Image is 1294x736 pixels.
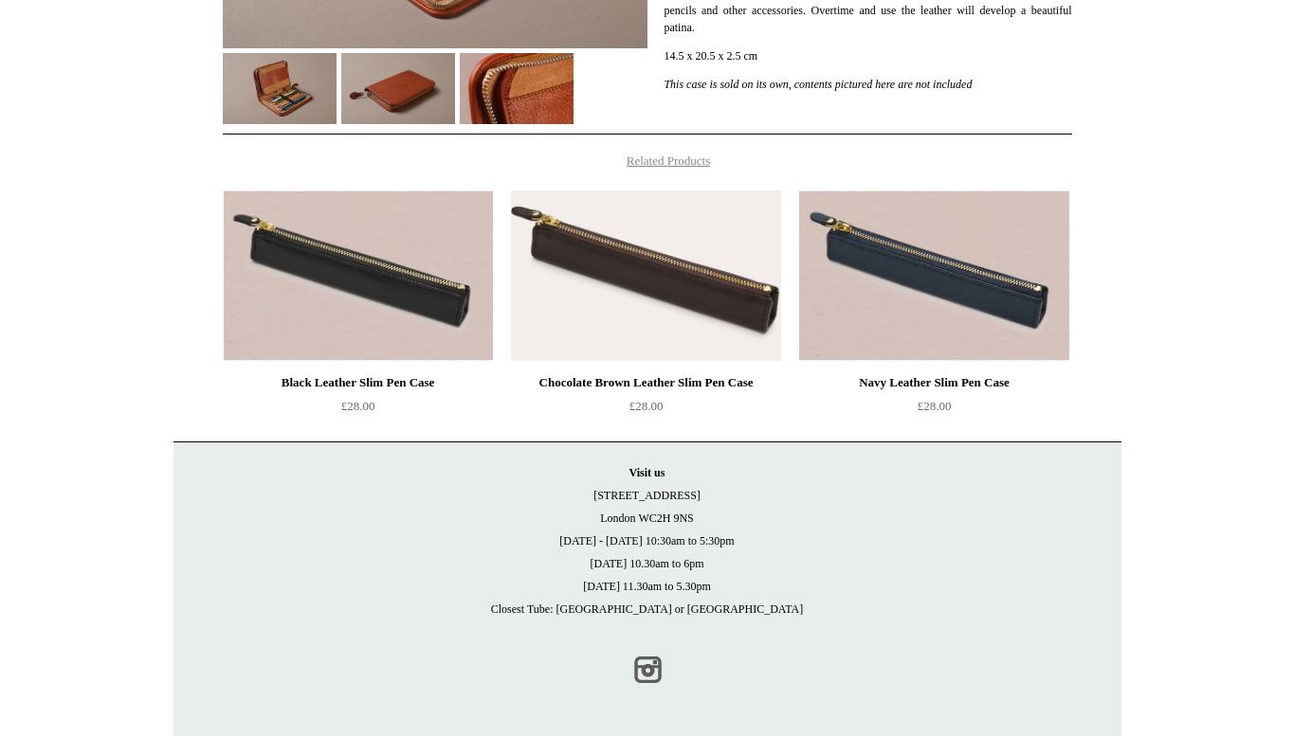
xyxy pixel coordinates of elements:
img: Tan Extra Large Leather Pencil Case [460,53,574,124]
div: Navy Leather Slim Pen Case [804,371,1064,394]
div: Chocolate Brown Leather Slim Pen Case [516,371,775,394]
img: Black Leather Slim Pen Case [224,190,493,361]
span: £28.00 [918,399,952,413]
div: Black Leather Slim Pen Case [228,371,488,394]
a: Navy Leather Slim Pen Case Navy Leather Slim Pen Case [799,190,1068,361]
a: Navy Leather Slim Pen Case £28.00 [799,371,1068,449]
span: £28.00 [629,399,664,413]
span: 14.5 x 20.5 x 2.5 cm [664,49,757,63]
a: Black Leather Slim Pen Case Black Leather Slim Pen Case [224,190,493,361]
img: Navy Leather Slim Pen Case [799,190,1068,361]
p: [STREET_ADDRESS] London WC2H 9NS [DATE] - [DATE] 10:30am to 5:30pm [DATE] 10.30am to 6pm [DATE] 1... [192,461,1103,620]
span: £28.00 [341,399,375,413]
img: Tan Extra Large Leather Pencil Case [341,53,455,124]
img: Chocolate Brown Leather Slim Pen Case [511,190,780,361]
img: Tan Extra Large Leather Pencil Case [223,53,337,124]
strong: Visit us [629,466,665,479]
em: This case is sold on its own, contents pictured here are not included [664,78,972,91]
a: Chocolate Brown Leather Slim Pen Case £28.00 [511,371,780,449]
h4: Related Products [173,153,1121,169]
a: Instagram [627,649,668,691]
a: Chocolate Brown Leather Slim Pen Case Chocolate Brown Leather Slim Pen Case [511,190,780,361]
a: Black Leather Slim Pen Case £28.00 [224,371,493,449]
